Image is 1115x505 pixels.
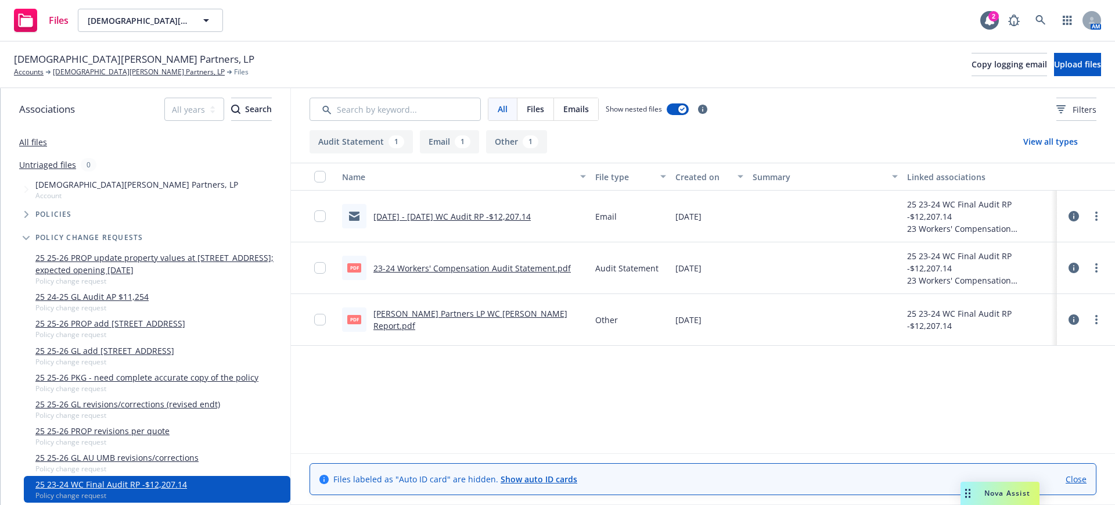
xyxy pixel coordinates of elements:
[314,262,326,274] input: Toggle Row Selected
[591,163,671,191] button: File type
[35,317,185,329] a: 25 25-26 PROP add [STREET_ADDRESS]
[347,263,361,272] span: pdf
[501,474,577,485] a: Show auto ID cards
[1066,473,1087,485] a: Close
[373,263,571,274] a: 23-24 Workers' Compensation Audit Statement.pdf
[35,234,143,241] span: Policy change requests
[314,210,326,222] input: Toggle Row Selected
[1073,103,1096,116] span: Filters
[314,171,326,182] input: Select all
[35,178,238,191] span: [DEMOGRAPHIC_DATA][PERSON_NAME] Partners, LP
[231,98,272,121] button: SearchSearch
[35,384,258,393] span: Policy change request
[78,9,223,32] button: [DEMOGRAPHIC_DATA][PERSON_NAME] Partners, LP
[907,171,1052,183] div: Linked associations
[35,410,220,420] span: Policy change request
[19,159,76,171] a: Untriaged files
[1029,9,1052,32] a: Search
[35,425,170,437] a: 25 25-26 PROP revisions per quote
[420,130,479,153] button: Email
[753,171,885,183] div: Summary
[35,211,72,218] span: Policies
[1002,9,1026,32] a: Report a Bug
[35,303,149,313] span: Policy change request
[984,488,1030,498] span: Nova Assist
[35,357,174,367] span: Policy change request
[35,490,187,500] span: Policy change request
[14,52,254,67] span: [DEMOGRAPHIC_DATA][PERSON_NAME] Partners, LP
[1089,209,1103,223] a: more
[595,210,617,223] span: Email
[455,135,470,148] div: 1
[675,314,702,326] span: [DATE]
[35,291,149,303] a: 25 24-25 GL Audit AP $11,254
[53,67,225,77] a: [DEMOGRAPHIC_DATA][PERSON_NAME] Partners, LP
[9,4,73,37] a: Files
[35,329,185,339] span: Policy change request
[389,135,404,148] div: 1
[35,191,238,200] span: Account
[961,482,975,505] div: Drag to move
[35,345,174,357] a: 25 25-26 GL add [STREET_ADDRESS]
[310,130,413,153] button: Audit Statement
[314,314,326,325] input: Toggle Row Selected
[35,371,258,384] a: 25 25-26 PKG - need complete accurate copy of the policy
[35,437,170,447] span: Policy change request
[1054,59,1101,70] span: Upload files
[35,478,187,490] a: 25 23-24 WC Final Audit RP -$12,207.14
[907,250,1052,274] div: 25 23-24 WC Final Audit RP -$12,207.14
[1054,53,1101,76] button: Upload files
[231,105,240,114] svg: Search
[373,308,567,331] a: [PERSON_NAME] Partners LP WC [PERSON_NAME] Report.pdf
[1089,261,1103,275] a: more
[907,198,1052,223] div: 25 23-24 WC Final Audit RP -$12,207.14
[35,252,286,276] a: 25 25-26 PROP update property values at [STREET_ADDRESS]; expected opening [DATE]
[35,276,286,286] span: Policy change request
[19,137,47,148] a: All files
[486,130,547,153] button: Other
[35,464,199,474] span: Policy change request
[527,103,544,115] span: Files
[1056,103,1096,116] span: Filters
[907,223,1052,235] div: 23 Workers' Compensation
[1089,313,1103,327] a: more
[595,314,618,326] span: Other
[675,171,731,183] div: Created on
[563,103,589,115] span: Emails
[373,211,531,222] a: [DATE] - [DATE] WC Audit RP -$12,207.14
[907,274,1052,286] div: 23 Workers' Compensation
[1056,9,1079,32] a: Switch app
[88,15,188,27] span: [DEMOGRAPHIC_DATA][PERSON_NAME] Partners, LP
[675,210,702,223] span: [DATE]
[14,67,44,77] a: Accounts
[81,158,96,171] div: 0
[972,53,1047,76] button: Copy logging email
[595,262,659,274] span: Audit Statement
[310,98,481,121] input: Search by keyword...
[347,315,361,324] span: pdf
[907,307,1052,332] div: 25 23-24 WC Final Audit RP -$12,207.14
[748,163,902,191] button: Summary
[49,16,69,25] span: Files
[35,452,199,464] a: 25 25-26 GL AU UMB revisions/corrections
[523,135,538,148] div: 1
[902,163,1057,191] button: Linked associations
[606,104,662,114] span: Show nested files
[675,262,702,274] span: [DATE]
[1056,98,1096,121] button: Filters
[342,171,573,183] div: Name
[972,59,1047,70] span: Copy logging email
[35,398,220,410] a: 25 25-26 GL revisions/corrections (revised endt)
[19,102,75,117] span: Associations
[498,103,508,115] span: All
[231,98,272,120] div: Search
[234,67,249,77] span: Files
[961,482,1040,505] button: Nova Assist
[337,163,591,191] button: Name
[988,11,999,22] div: 2
[595,171,653,183] div: File type
[1005,130,1096,153] button: View all types
[333,473,577,485] span: Files labeled as "Auto ID card" are hidden.
[671,163,748,191] button: Created on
